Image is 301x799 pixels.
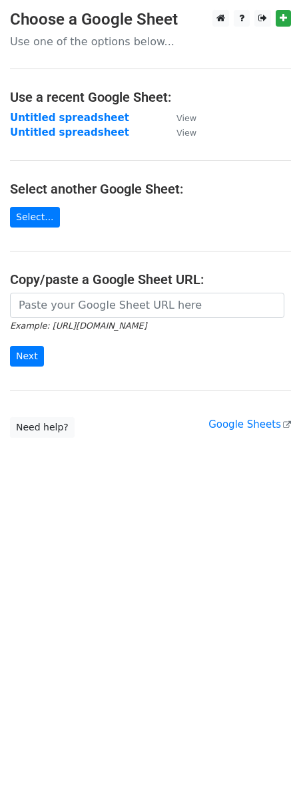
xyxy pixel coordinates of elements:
[176,113,196,123] small: View
[10,35,291,49] p: Use one of the options below...
[10,417,75,438] a: Need help?
[163,126,196,138] a: View
[10,346,44,367] input: Next
[208,418,291,430] a: Google Sheets
[10,10,291,29] h3: Choose a Google Sheet
[10,321,147,331] small: Example: [URL][DOMAIN_NAME]
[10,293,284,318] input: Paste your Google Sheet URL here
[10,207,60,228] a: Select...
[176,128,196,138] small: View
[10,89,291,105] h4: Use a recent Google Sheet:
[10,271,291,287] h4: Copy/paste a Google Sheet URL:
[10,181,291,197] h4: Select another Google Sheet:
[163,112,196,124] a: View
[10,112,129,124] a: Untitled spreadsheet
[10,126,129,138] a: Untitled spreadsheet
